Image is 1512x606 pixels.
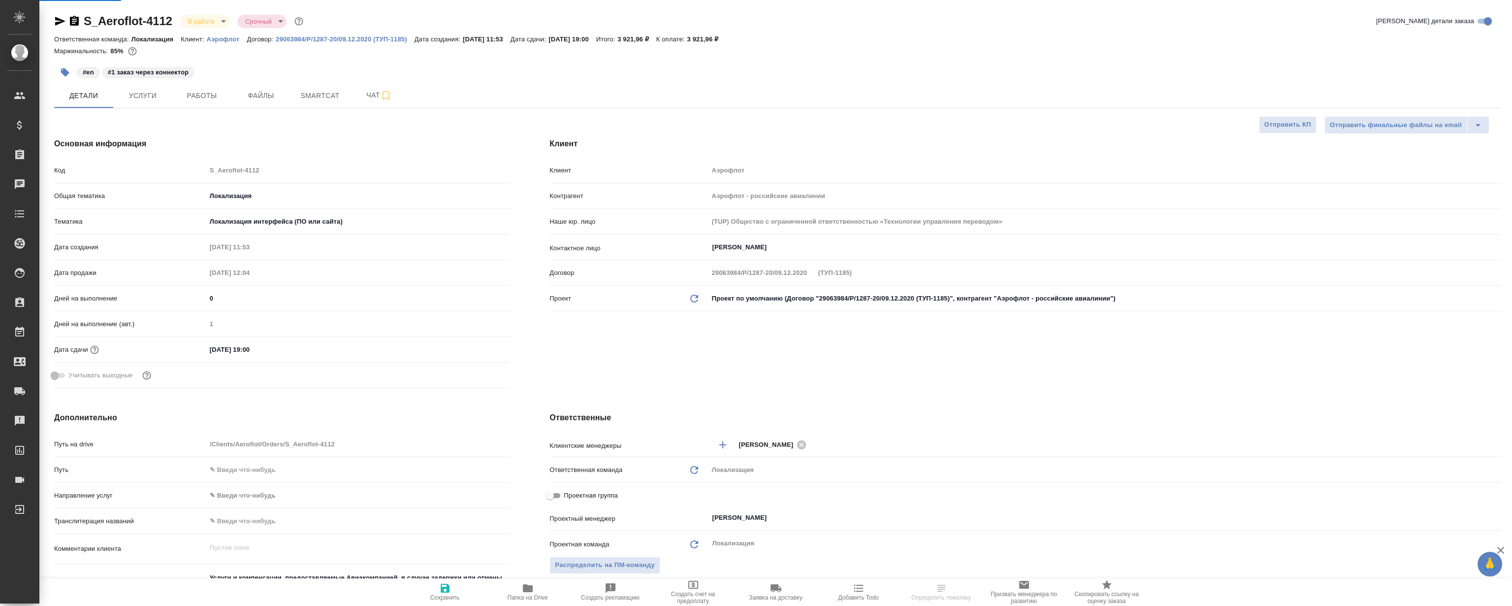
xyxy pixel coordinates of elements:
p: Ответственная команда: [54,35,131,43]
p: Ответственная команда [549,465,622,475]
a: 29063984/Р/1287-20/09.12.2020 (ТУП-1185) [276,34,415,43]
p: Дата создания: [415,35,463,43]
p: Транслитерация названий [54,516,206,526]
p: Контрагент [549,191,708,201]
button: Срочный [242,17,275,26]
button: 479.00 RUB; [126,45,139,58]
a: S_Aeroflot-4112 [84,14,172,28]
p: 3 921,96 ₽ [687,35,726,43]
p: Дата сдачи: [511,35,548,43]
p: [DATE] 19:00 [548,35,596,43]
p: #1 заказ через коннектор [108,67,189,77]
p: Клиент: [181,35,206,43]
span: Сохранить [430,594,460,601]
div: [PERSON_NAME] [739,438,809,451]
input: Пустое поле [708,189,1501,203]
button: Создать рекламацию [569,578,652,606]
button: Папка на Drive [486,578,569,606]
input: Пустое поле [206,240,292,254]
button: Создать счет на предоплату [652,578,735,606]
button: 🙏 [1478,552,1502,576]
button: Open [1496,246,1498,248]
button: Open [1496,444,1498,446]
span: Отправить КП [1264,119,1311,131]
input: ✎ Введи что-нибудь [206,342,292,357]
p: Маржинальность: [54,47,110,55]
textarea: Услуги и компенсации, предоставляемые Авиакомпанией, в случае задержки или отмены рейсов, вылетаю... [206,570,511,596]
span: Определить тематику [911,594,971,601]
span: [PERSON_NAME] детали заказа [1376,16,1474,26]
p: Дата сдачи [54,345,88,355]
input: Пустое поле [708,214,1501,229]
span: Учитывать выходные [68,370,133,380]
div: Локализация [206,188,511,204]
button: Сохранить [404,578,486,606]
button: В работе [185,17,218,26]
button: Выбери, если сб и вс нужно считать рабочими днями для выполнения заказа. [140,369,153,382]
p: Договор [549,268,708,278]
p: 85% [110,47,126,55]
button: Отправить финальные файлы на email [1324,116,1467,134]
button: Добавить Todo [817,578,900,606]
p: 29063984/Р/1287-20/09.12.2020 (ТУП-1185) [276,35,415,43]
input: Пустое поле [206,317,511,331]
h4: Основная информация [54,138,510,150]
h4: Дополнительно [54,412,510,424]
span: Скопировать ссылку на оценку заказа [1071,591,1142,605]
span: en [76,67,101,76]
input: Пустое поле [206,163,511,177]
input: ✎ Введи что-нибудь [206,463,511,477]
p: Клиент [549,166,708,175]
button: Заявка на доставку [735,578,817,606]
span: Добавить Todo [838,594,878,601]
input: Пустое поле [708,163,1501,177]
span: [PERSON_NAME] [739,440,799,450]
p: Итого: [596,35,617,43]
input: ✎ Введи что-нибудь [206,291,511,305]
span: Smartcat [296,90,344,102]
button: Скопировать ссылку для ЯМессенджера [54,15,66,27]
p: Дней на выполнение [54,294,206,303]
p: Дата продажи [54,268,206,278]
p: Путь на drive [54,439,206,449]
input: Пустое поле [708,266,1501,280]
h4: Ответственные [549,412,1501,424]
div: Проект по умолчанию (Договор "29063984/Р/1287-20/09.12.2020 (ТУП-1185)", контрагент "Аэрофлот - р... [708,290,1501,307]
span: Услуги [119,90,166,102]
span: Создать счет на предоплату [658,591,729,605]
p: Проект [549,294,571,303]
p: К оплате: [656,35,687,43]
p: Наше юр. лицо [549,217,708,227]
span: 🙏 [1481,554,1498,574]
span: В заказе уже есть ответственный ПМ или ПМ группа [549,557,660,574]
span: Призвать менеджера по развитию [989,591,1060,605]
button: Добавить тэг [54,62,76,83]
p: Дата создания [54,242,206,252]
p: Контактное лицо [549,243,708,253]
span: Файлы [237,90,285,102]
svg: Подписаться [380,90,392,101]
span: Заявка на доставку [749,594,802,601]
p: Клиентские менеджеры [549,441,708,451]
span: Работы [178,90,225,102]
p: Дней на выполнение (авт.) [54,319,206,329]
button: Отправить КП [1259,116,1317,134]
span: 1 заказ через коннектор [101,67,195,76]
p: Локализация [131,35,181,43]
p: Общая тематика [54,191,206,201]
button: Призвать менеджера по развитию [983,578,1065,606]
button: Распределить на ПМ-команду [549,557,660,574]
p: Проектная команда [549,539,609,549]
div: Локализация [708,462,1501,478]
span: Распределить на ПМ-команду [555,560,655,571]
span: Чат [355,89,403,101]
input: Пустое поле [206,437,511,451]
button: Скопировать ссылку [68,15,80,27]
span: Детали [60,90,107,102]
button: Доп статусы указывают на важность/срочность заказа [292,15,305,28]
a: Аэрофлот [207,34,247,43]
span: Проектная группа [564,491,617,501]
p: Проектный менеджер [549,514,708,524]
button: Open [1496,517,1498,519]
p: #en [83,67,94,77]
